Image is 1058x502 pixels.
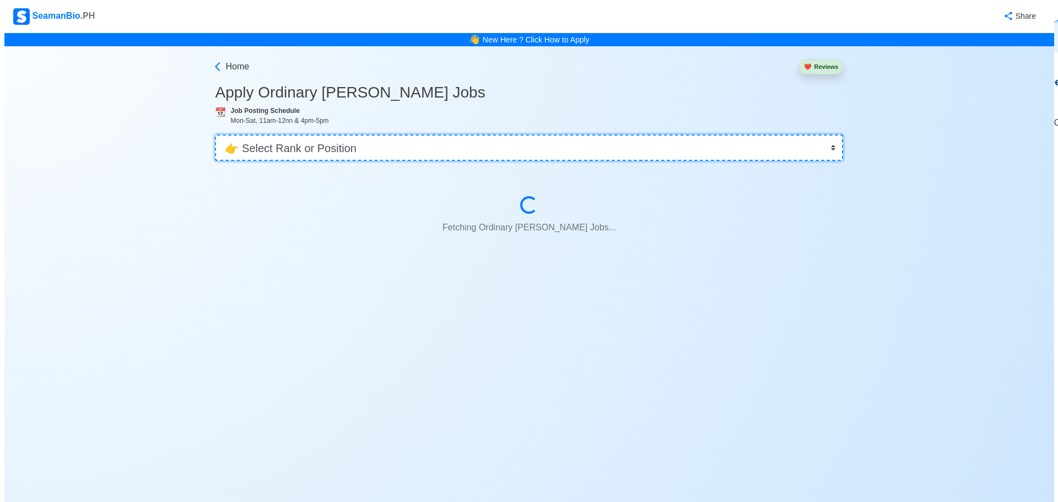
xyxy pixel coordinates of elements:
span: calendar [210,107,222,117]
p: Fetching Ordinary [PERSON_NAME] Jobs... [237,217,812,239]
button: heartReviews [795,60,839,74]
h3: Apply Ordinary [PERSON_NAME] Jobs [210,83,839,102]
div: Mon-Sat, 11am-12nn & 4pm-5pm [226,116,839,126]
b: Job Posting Schedule [226,107,295,115]
a: New Here ? Click How to Apply [478,35,585,44]
span: Home [221,60,245,73]
button: Share [988,6,1041,27]
img: Logo [9,8,25,25]
a: Home [208,60,245,73]
span: heart [800,63,807,70]
div: SeamanBio [9,8,90,25]
span: bell [462,31,478,48]
span: .PH [76,11,91,20]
